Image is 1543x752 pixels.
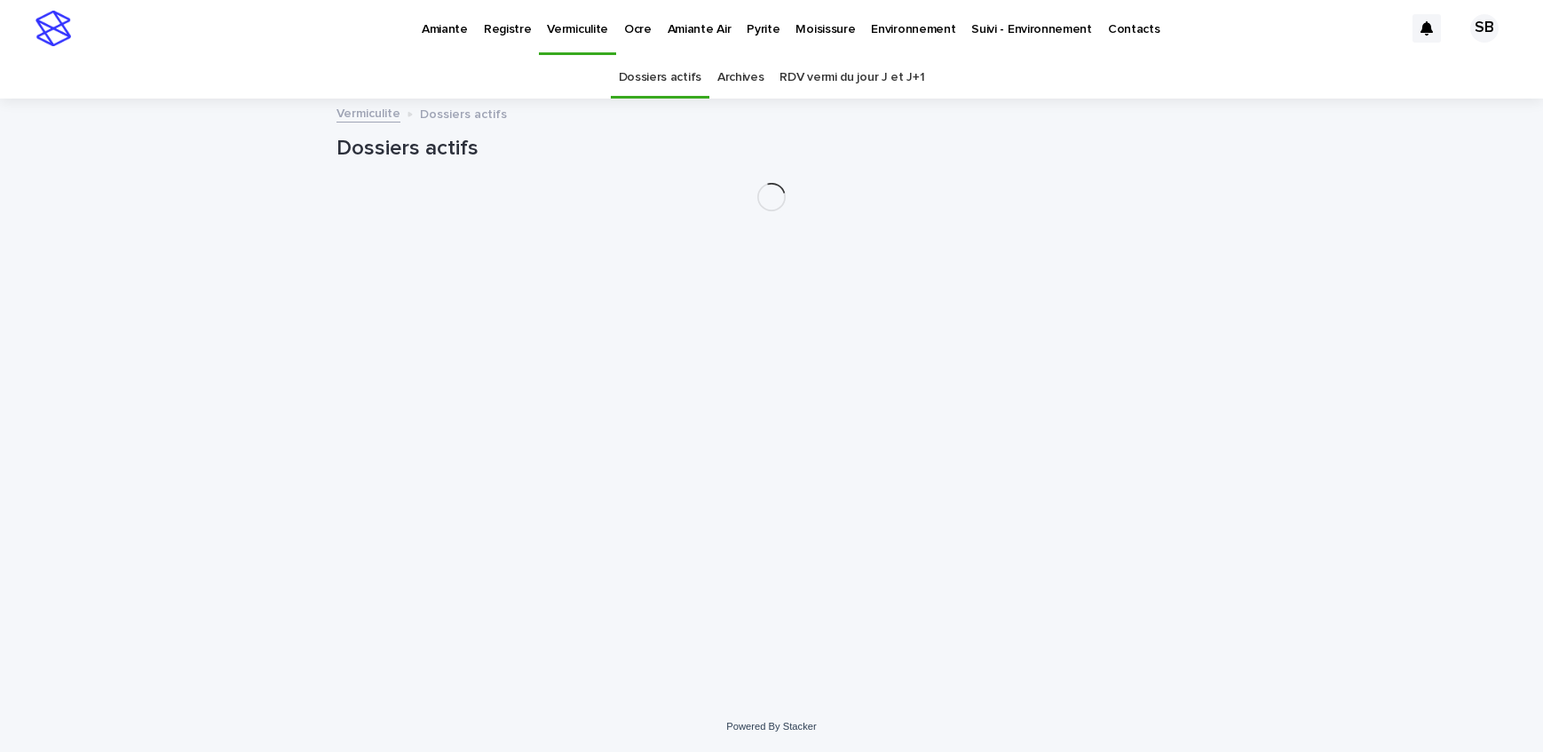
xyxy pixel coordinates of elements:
a: Powered By Stacker [726,721,816,732]
a: Archives [717,57,764,99]
a: Dossiers actifs [619,57,701,99]
h1: Dossiers actifs [336,136,1207,162]
a: Vermiculite [336,102,400,123]
div: SB [1470,14,1499,43]
a: RDV vermi du jour J et J+1 [779,57,924,99]
p: Dossiers actifs [420,103,507,123]
img: stacker-logo-s-only.png [36,11,71,46]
